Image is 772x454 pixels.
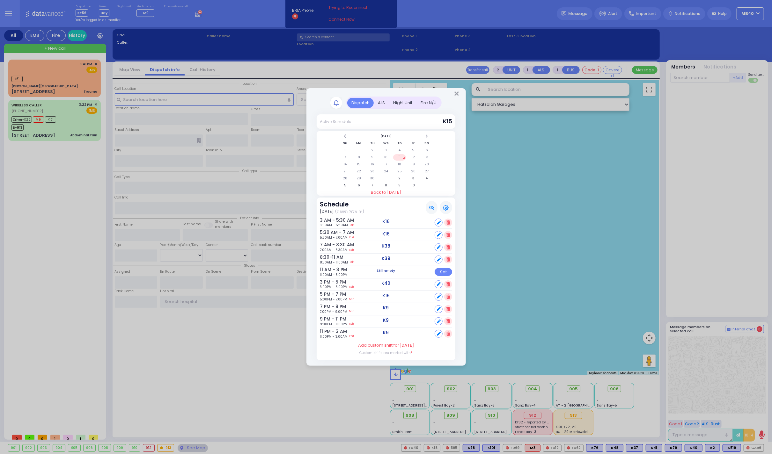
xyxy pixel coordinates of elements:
span: [DATE] [399,342,414,348]
span: 9:00PM - 11:00PM [320,322,348,327]
td: 5 [407,147,420,154]
h5: K38 [382,243,390,249]
th: Fr [407,140,420,147]
h6: 7 AM - 8:30 AM [320,242,337,248]
h6: 3 PM - 5 PM [320,279,337,285]
span: 11:00PM - 3:00AM [320,334,348,339]
div: Active Schedule [320,119,351,125]
a: Edit [349,248,354,252]
td: 10 [379,154,393,161]
span: Previous Month [344,134,347,139]
span: 3:00AM - 5:30AM [320,223,348,227]
h5: K16 [382,231,390,237]
td: 10 [407,182,420,189]
td: 1 [379,175,393,182]
label: Add custom shift for [358,342,414,349]
a: Edit [349,297,354,302]
td: 30 [366,175,379,182]
th: Select Month [352,133,420,140]
h6: 5:30 AM - 7 AM [320,230,337,235]
td: 11 [420,182,433,189]
h5: K15 [382,293,390,299]
td: 15 [352,161,365,168]
td: 1 [352,147,365,154]
th: Mo [352,140,365,147]
span: [DATE] [320,208,334,215]
h6: 8:30-11 AM [320,255,337,260]
h5: K40 [382,281,391,286]
td: 9 [393,182,406,189]
span: K15 [443,118,452,125]
td: 4 [393,147,406,154]
h5: K9 [383,318,389,323]
th: Tu [366,140,379,147]
span: 11:00AM - 3:00PM [320,272,348,277]
td: 23 [366,168,379,175]
td: 16 [366,161,379,168]
span: Next Month [425,134,428,139]
td: 3 [407,175,420,182]
td: 3 [379,147,393,154]
a: Edit [349,235,354,240]
td: 22 [352,168,365,175]
td: 29 [352,175,365,182]
h5: K9 [383,305,389,311]
div: Dispatch [347,98,374,108]
div: Night Unit [389,98,416,108]
h6: 5 PM - 7 PM [320,292,337,297]
div: ALS [374,98,389,108]
h5: K9 [383,330,389,335]
td: 2 [393,175,406,182]
td: 6 [420,147,433,154]
a: Edit [349,334,354,339]
a: Edit [350,223,354,227]
h6: 3 AM - 5:30 AM [320,218,337,223]
h5: K39 [382,256,390,261]
span: 5:30AM - 7:00AM [320,235,348,240]
td: 7 [339,154,352,161]
td: 25 [393,168,406,175]
th: Su [339,140,352,147]
h5: K16 [382,219,390,224]
a: Edit [349,285,354,289]
span: 7:00AM - 8:30AM [320,248,348,252]
td: 11 [393,154,406,161]
button: Close [454,90,459,97]
th: We [379,140,393,147]
td: 4 [420,175,433,182]
td: 19 [407,161,420,168]
a: Edit [349,309,354,314]
td: 27 [420,168,433,175]
a: Edit [349,322,354,327]
th: Th [393,140,406,147]
h6: 7 PM - 9 PM [320,304,337,309]
td: 6 [352,182,365,189]
h5: Still empty [377,269,395,273]
td: 26 [407,168,420,175]
td: 24 [379,168,393,175]
td: 18 [393,161,406,168]
td: 20 [420,161,433,168]
h6: 11 AM - 3 PM [320,267,337,272]
td: 21 [339,168,352,175]
a: Edit [350,260,354,265]
div: Fire N/U [416,98,441,108]
td: 8 [379,182,393,189]
td: 8 [352,154,365,161]
h3: Schedule [320,201,364,208]
td: 9 [366,154,379,161]
td: 12 [407,154,420,161]
span: 8:30AM - 11:00AM [320,260,348,265]
td: 28 [339,175,352,182]
h6: 9 PM - 11 PM [320,316,337,322]
td: 14 [339,161,352,168]
td: 2 [366,147,379,154]
td: 31 [339,147,352,154]
td: 7 [366,182,379,189]
span: 7:00PM - 9:00PM [320,309,347,314]
span: 5:00PM - 7:00PM [320,297,347,302]
td: 13 [420,154,433,161]
a: Back to [DATE] [317,189,455,196]
td: 5 [339,182,352,189]
label: Custom shifts are marked with [360,350,413,355]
